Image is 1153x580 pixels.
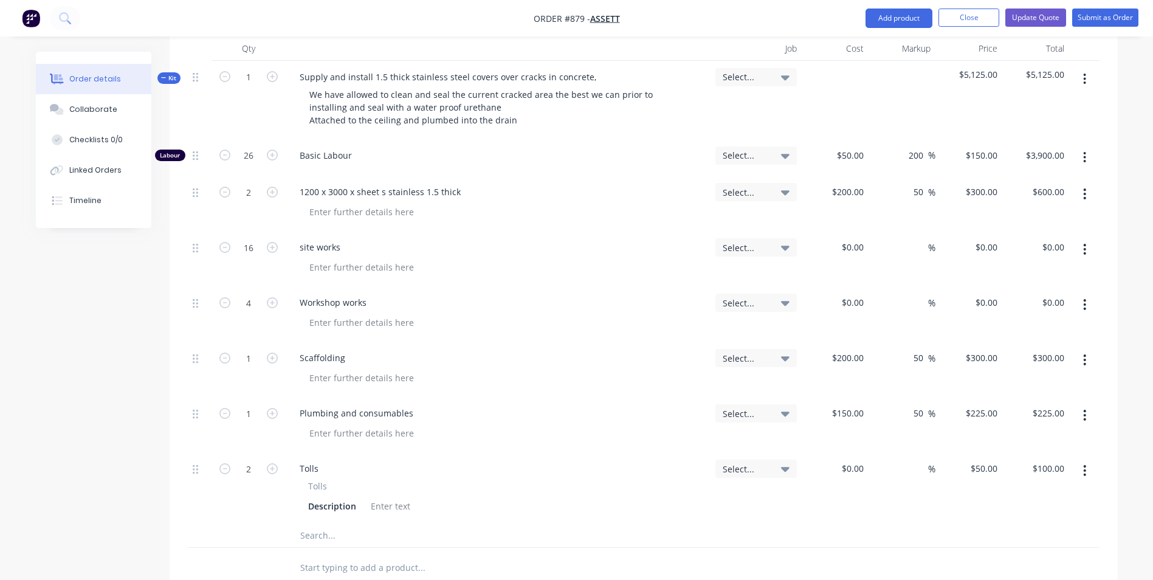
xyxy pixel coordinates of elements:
button: Order details [36,64,151,94]
span: Select... [723,241,769,254]
div: Job [711,36,802,61]
span: Select... [723,407,769,420]
input: Start typing to add a product... [300,555,543,579]
button: Timeline [36,185,151,216]
div: Kit [157,72,181,84]
span: $5,125.00 [1007,68,1064,81]
span: % [928,241,935,255]
div: Cost [802,36,869,61]
span: Select... [723,186,769,199]
div: Total [1002,36,1069,61]
span: $5,125.00 [940,68,997,81]
span: Select... [723,463,769,475]
div: Price [935,36,1002,61]
button: Add product [866,9,932,28]
div: We have allowed to clean and seal the current cracked area the best we can prior to installing an... [300,86,686,129]
span: Select... [723,297,769,309]
div: Markup [869,36,935,61]
div: Workshop works [290,294,376,311]
button: Submit as Order [1072,9,1138,27]
div: Supply and install 1.5 thick stainless steel covers over cracks in concrete, [290,68,606,86]
span: % [928,462,935,476]
span: % [928,148,935,162]
div: Labour [155,150,185,161]
div: Order details [69,74,121,85]
span: Select... [723,352,769,365]
span: Kit [161,74,177,83]
span: Basic Labour [300,149,706,162]
button: Update Quote [1005,9,1066,27]
div: Scaffolding [290,349,355,367]
span: % [928,351,935,365]
img: Factory [22,9,40,27]
button: Close [938,9,999,27]
div: Timeline [69,195,102,206]
div: Qty [212,36,285,61]
span: % [928,407,935,421]
span: % [928,185,935,199]
span: Order #879 - [534,13,590,24]
span: Select... [723,149,769,162]
span: Select... [723,71,769,83]
span: % [928,296,935,310]
div: Collaborate [69,104,117,115]
div: Description [303,497,361,515]
div: Checklists 0/0 [69,134,123,145]
button: Checklists 0/0 [36,125,151,155]
div: Tolls [290,460,328,477]
div: Linked Orders [69,165,122,176]
div: Plumbing and consumables [290,404,423,422]
a: Assett [590,13,620,24]
button: Linked Orders [36,155,151,185]
button: Collaborate [36,94,151,125]
input: Search... [300,523,543,547]
div: site works [290,238,350,256]
span: Tolls [308,480,327,492]
div: 1200 x 3000 x sheet s stainless 1.5 thick [290,183,470,201]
